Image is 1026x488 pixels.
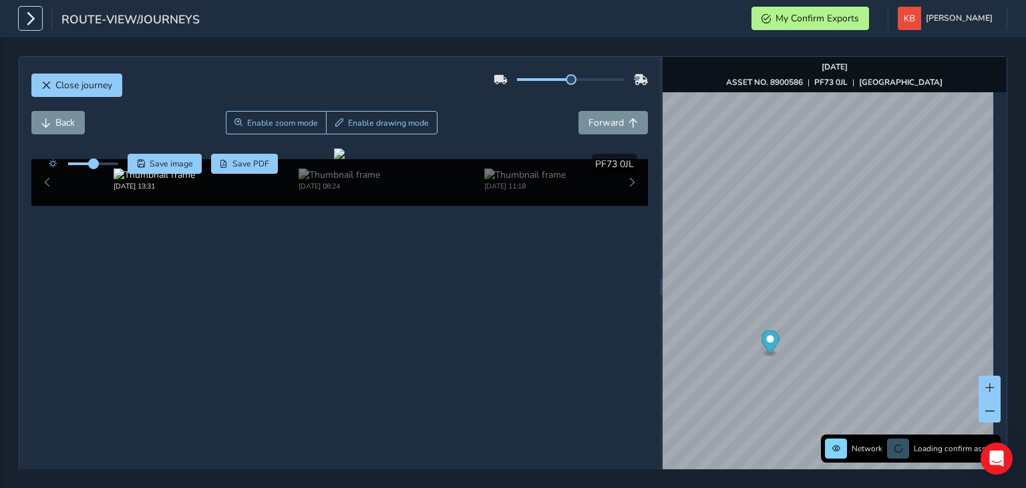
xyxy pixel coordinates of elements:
[484,181,566,191] div: [DATE] 11:18
[348,118,429,128] span: Enable drawing mode
[822,62,848,72] strong: [DATE]
[751,7,869,30] button: My Confirm Exports
[326,111,438,134] button: Draw
[61,11,200,30] span: route-view/journeys
[55,116,75,129] span: Back
[31,111,85,134] button: Back
[761,330,779,358] div: Map marker
[852,443,882,454] span: Network
[299,168,380,181] img: Thumbnail frame
[211,154,279,174] button: PDF
[859,77,943,88] strong: [GEOGRAPHIC_DATA]
[588,116,624,129] span: Forward
[898,7,921,30] img: diamond-layout
[578,111,648,134] button: Forward
[299,181,380,191] div: [DATE] 08:24
[232,158,269,169] span: Save PDF
[898,7,997,30] button: [PERSON_NAME]
[128,154,202,174] button: Save
[726,77,803,88] strong: ASSET NO. 8900586
[114,168,195,181] img: Thumbnail frame
[726,77,943,88] div: | |
[914,443,997,454] span: Loading confirm assets
[484,168,566,181] img: Thumbnail frame
[247,118,318,128] span: Enable zoom mode
[150,158,193,169] span: Save image
[595,158,634,170] span: PF73 0JL
[31,74,122,97] button: Close journey
[814,77,848,88] strong: PF73 0JL
[981,443,1013,475] div: Open Intercom Messenger
[114,181,195,191] div: [DATE] 13:31
[776,12,859,25] span: My Confirm Exports
[926,7,993,30] span: [PERSON_NAME]
[226,111,327,134] button: Zoom
[55,79,112,92] span: Close journey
